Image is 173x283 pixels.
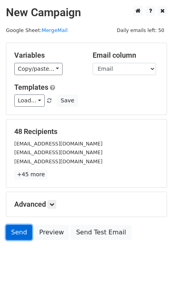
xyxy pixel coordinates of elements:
h5: 48 Recipients [14,127,159,136]
h5: Email column [93,51,159,60]
button: Save [57,94,78,107]
iframe: Chat Widget [133,245,173,283]
small: Google Sheet: [6,27,68,33]
a: Preview [34,225,69,240]
h5: Advanced [14,200,159,209]
a: Templates [14,83,48,91]
span: Daily emails left: 50 [114,26,167,35]
small: [EMAIL_ADDRESS][DOMAIN_NAME] [14,158,103,164]
a: Send [6,225,32,240]
a: Load... [14,94,45,107]
a: Copy/paste... [14,63,63,75]
a: Daily emails left: 50 [114,27,167,33]
a: +45 more [14,170,48,179]
a: Send Test Email [71,225,131,240]
small: [EMAIL_ADDRESS][DOMAIN_NAME] [14,149,103,155]
h5: Variables [14,51,81,60]
a: MergeMail [42,27,68,33]
small: [EMAIL_ADDRESS][DOMAIN_NAME] [14,141,103,147]
h2: New Campaign [6,6,167,19]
